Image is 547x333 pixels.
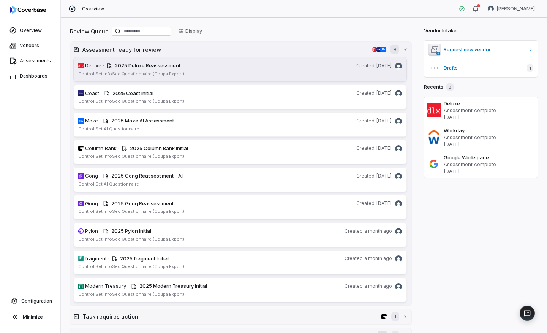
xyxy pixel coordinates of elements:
span: 2025 Column Bank Initial [130,145,188,151]
a: WorkdayAssessment complete[DATE] [424,124,538,151]
span: Request new vendor [444,47,525,53]
span: · [101,90,102,97]
span: Control Set: InfoSec Questionnaire (Coupa Export) [78,292,184,297]
span: Control Set: InfoSec Questionnaire (Coupa Export) [78,154,184,159]
span: Deluxe [85,62,101,70]
span: · [103,62,104,70]
span: Gong [85,172,98,180]
span: · [100,172,101,180]
span: [DATE] [376,173,392,179]
span: a month ago [364,283,392,289]
span: Configuration [21,298,52,304]
button: Assessment ready for reviewdeluxe.comcoast.iomaze.co9 [70,42,411,57]
button: Task requires actioncolumn.com1 [70,309,411,324]
a: gong.ioGong· 2025 Gong Reassessment - AICreated[DATE]Daniel Aranibar avatarControl Set:AI Questio... [73,167,407,192]
span: Assessments [20,58,51,64]
span: [PERSON_NAME] [497,6,535,12]
span: Control Set: AI Questionnaire [78,181,139,187]
h3: Google Workspace [444,154,535,161]
p: [DATE] [444,141,535,147]
span: Control Set: AI Questionnaire [78,126,139,132]
a: Overview [2,24,59,37]
img: Daniel Aranibar avatar [395,200,402,207]
span: Overview [82,6,104,12]
span: a month ago [364,255,392,262]
a: column.comColumn Bank· 2025 Column Bank InitialCreated[DATE]Daniel Aranibar avatarControl Set:Inf... [73,140,407,165]
span: [DATE] [376,118,392,124]
span: · [100,200,101,208]
h2: Review Queue [70,27,109,35]
h3: Deluxe [444,100,535,107]
span: Created [356,63,375,69]
span: Control Set: InfoSec Questionnaire (Coupa Export) [78,209,184,214]
span: Control Set: InfoSec Questionnaire (Coupa Export) [78,98,184,104]
span: Created [345,283,363,289]
button: Display [174,25,207,37]
span: fragment [85,255,107,263]
h2: Assessment ready for review [82,46,369,54]
span: Minimize [23,314,43,320]
span: Column Bank [85,145,117,152]
span: 2025 Deluxe Reassessment [115,62,180,68]
span: Created [356,173,375,179]
p: Assessment complete [444,107,535,114]
img: Daniel Aranibar avatar [395,63,402,70]
span: Overview [20,27,42,33]
span: 2025 Maze AI Assessment [111,117,174,124]
span: Coast [85,90,99,97]
span: [DATE] [376,145,392,151]
a: Assessments [2,54,59,68]
img: Daniel Aranibar avatar [395,173,402,180]
a: Vendors [2,39,59,52]
span: [DATE] [376,90,392,96]
span: Control Set: InfoSec Questionnaire (Coupa Export) [78,236,184,242]
span: · [100,117,101,125]
a: coast.ioCoast· 2025 Coast InitialCreated[DATE]Daniel Aranibar avatarControl Set:InfoSec Questionn... [73,85,407,109]
span: 2025 Coast Initial [112,90,153,96]
img: Daniel Aranibar avatar [395,145,402,152]
span: 1 [527,64,533,72]
span: 3 [446,83,454,91]
span: Control Set: InfoSec Questionnaire (Coupa Export) [78,71,184,76]
a: gong.ioGong· 2025 Gong ReassessmentCreated[DATE]Daniel Aranibar avatarControl Set:InfoSec Questio... [73,195,407,220]
span: Maze [85,117,98,125]
span: 2025 Modern Treasury Initial [139,283,207,289]
img: Daniel Aranibar avatar [395,228,402,235]
span: Dashboards [20,73,47,79]
span: Created [345,228,363,234]
span: [DATE] [376,200,392,206]
p: Assessment complete [444,161,535,168]
span: Modern Treasury [85,282,126,290]
img: Daniel Aranibar avatar [488,6,494,12]
img: Daniel Aranibar avatar [395,283,402,290]
span: 2025 Pylon Initial [111,228,151,234]
button: Drafts1 [424,59,538,77]
a: Google WorkspaceAssessment complete[DATE] [424,151,538,178]
span: · [128,282,129,290]
a: usepylon.comPylon· 2025 Pylon InitialCreateda month agoDaniel Aranibar avatarControl Set:InfoSec ... [73,222,407,247]
p: [DATE] [444,168,535,174]
a: maze.coMaze· 2025 Maze AI AssessmentCreated[DATE]Daniel Aranibar avatarControl Set:AI Questionnaire [73,112,407,137]
span: Created [345,255,363,262]
span: a month ago [364,228,392,234]
span: 1 [391,312,399,321]
button: Minimize [3,309,57,325]
h3: Workday [444,127,535,134]
span: Created [356,200,375,206]
span: 2025 Gong Reassessment - AI [111,173,183,179]
img: Daniel Aranibar avatar [395,118,402,125]
span: Control Set: InfoSec Questionnaire (Coupa Export) [78,264,184,269]
a: fragmentlabs.comfragment· 2025 fragment InitialCreateda month agoDaniel Aranibar avatarControl Se... [73,250,407,275]
span: Vendors [20,43,39,49]
h2: Vendor Intake [424,27,457,35]
span: · [108,255,109,263]
span: 9 [390,45,399,54]
span: 2025 fragment Initial [120,255,169,262]
p: [DATE] [444,114,535,121]
img: logo-D7KZi-bG.svg [10,6,46,14]
p: Assessment complete [444,134,535,141]
h2: Task requires action [82,312,378,320]
span: · [118,145,119,152]
span: Created [356,145,375,151]
img: Daniel Aranibar avatar [395,90,402,97]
